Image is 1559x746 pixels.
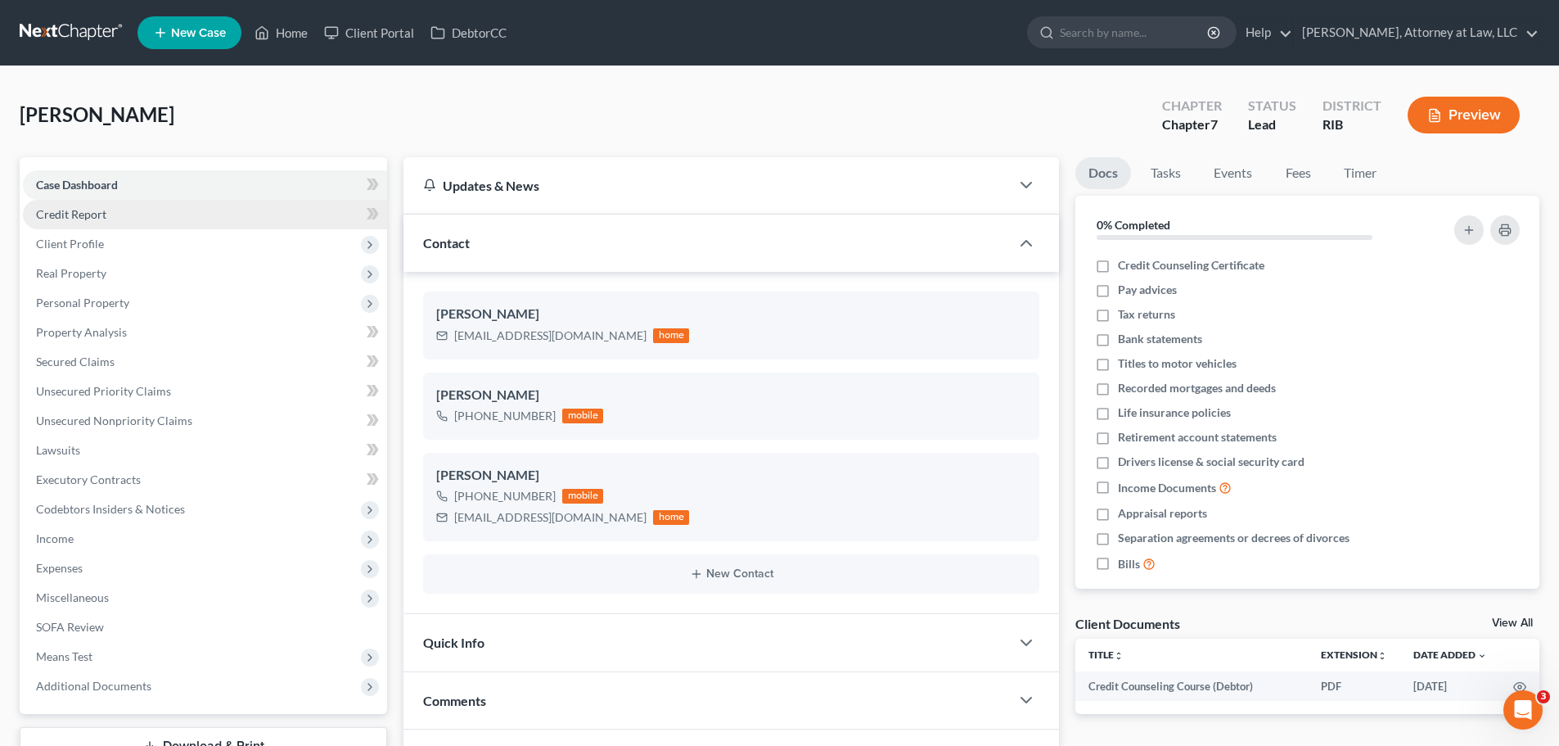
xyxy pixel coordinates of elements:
[1118,454,1304,470] span: Drivers license & social security card
[36,207,106,221] span: Credit Report
[454,509,647,526] div: [EMAIL_ADDRESS][DOMAIN_NAME]
[1537,690,1550,703] span: 3
[1272,157,1324,189] a: Fees
[1248,115,1296,134] div: Lead
[436,466,1026,486] div: [PERSON_NAME]
[1408,97,1520,133] button: Preview
[36,472,141,486] span: Executory Contracts
[1118,355,1237,372] span: Titles to motor vehicles
[436,386,1026,405] div: [PERSON_NAME]
[1377,651,1387,661] i: unfold_more
[36,384,171,398] span: Unsecured Priority Claims
[1492,617,1533,629] a: View All
[1210,116,1218,132] span: 7
[1075,671,1308,701] td: Credit Counseling Course (Debtor)
[246,18,316,47] a: Home
[423,235,470,251] span: Contact
[1248,97,1296,115] div: Status
[1331,157,1390,189] a: Timer
[1118,405,1231,421] span: Life insurance policies
[1321,649,1387,661] a: Extensionunfold_more
[1308,671,1400,701] td: PDF
[36,237,104,251] span: Client Profile
[423,177,990,194] div: Updates & News
[1477,651,1487,661] i: expand_more
[1237,18,1292,47] a: Help
[36,178,118,192] span: Case Dashboard
[1097,218,1170,232] strong: 0% Completed
[1075,615,1180,632] div: Client Documents
[23,377,387,406] a: Unsecured Priority Claims
[1118,306,1175,323] span: Tax returns
[36,266,106,280] span: Real Property
[1118,556,1140,572] span: Bills
[36,561,83,575] span: Expenses
[1322,97,1381,115] div: District
[454,488,556,504] div: [PHONE_NUMBER]
[36,649,92,663] span: Means Test
[423,693,486,708] span: Comments
[436,305,1026,324] div: [PERSON_NAME]
[23,613,387,642] a: SOFA Review
[36,679,151,693] span: Additional Documents
[23,406,387,436] a: Unsecured Nonpriority Claims
[1118,429,1277,445] span: Retirement account statements
[1118,282,1177,298] span: Pay advices
[36,502,185,516] span: Codebtors Insiders & Notices
[1162,97,1222,115] div: Chapter
[23,200,387,229] a: Credit Report
[1162,115,1222,134] div: Chapter
[23,347,387,377] a: Secured Claims
[1114,651,1124,661] i: unfold_more
[23,318,387,347] a: Property Analysis
[36,414,192,427] span: Unsecured Nonpriority Claims
[1201,157,1265,189] a: Events
[1400,671,1500,701] td: [DATE]
[23,170,387,200] a: Case Dashboard
[1118,380,1276,396] span: Recorded mortgages and deeds
[1088,649,1124,661] a: Titleunfold_more
[1322,115,1381,134] div: RIB
[436,567,1026,581] button: New Contact
[1138,157,1194,189] a: Tasks
[422,18,515,47] a: DebtorCC
[36,590,109,604] span: Miscellaneous
[1118,530,1349,546] span: Separation agreements or decrees of divorces
[1118,505,1207,522] span: Appraisal reports
[454,408,556,424] div: [PHONE_NUMBER]
[562,409,603,423] div: mobile
[1413,649,1487,661] a: Date Added expand_more
[653,510,689,525] div: home
[1118,257,1264,274] span: Credit Counseling Certificate
[23,465,387,495] a: Executory Contracts
[1060,17,1210,47] input: Search by name...
[171,27,226,39] span: New Case
[23,436,387,465] a: Lawsuits
[1075,157,1131,189] a: Docs
[36,325,127,339] span: Property Analysis
[36,296,129,310] span: Personal Property
[36,620,104,634] span: SOFA Review
[20,102,174,126] span: [PERSON_NAME]
[1118,480,1216,496] span: Income Documents
[562,489,603,504] div: mobile
[36,531,74,545] span: Income
[316,18,422,47] a: Client Portal
[1118,331,1202,347] span: Bank statements
[423,635,484,650] span: Quick Info
[1294,18,1539,47] a: [PERSON_NAME], Attorney at Law, LLC
[653,328,689,343] div: home
[36,443,80,457] span: Lawsuits
[1503,690,1543,730] iframe: Intercom live chat
[454,328,647,344] div: [EMAIL_ADDRESS][DOMAIN_NAME]
[36,355,115,368] span: Secured Claims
